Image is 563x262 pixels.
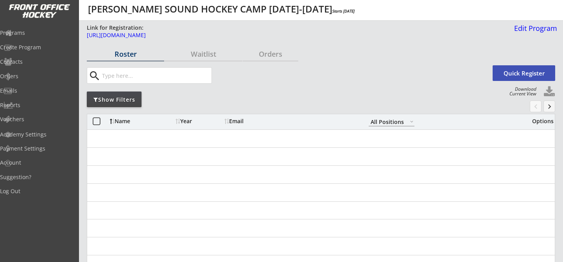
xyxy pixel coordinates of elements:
[100,68,212,83] input: Type here...
[87,96,142,104] div: Show Filters
[87,32,481,42] a: [URL][DOMAIN_NAME]
[110,118,174,124] div: Name
[543,100,555,112] button: keyboard_arrow_right
[88,70,101,82] button: search
[493,65,555,81] button: Quick Register
[87,32,481,38] div: [URL][DOMAIN_NAME]
[224,118,295,124] div: Email
[543,86,555,98] button: Click to download full roster. Your browser settings may try to block it, check your security set...
[530,100,541,112] button: chevron_left
[165,50,242,57] div: Waitlist
[526,118,554,124] div: Options
[511,25,557,38] a: Edit Program
[506,87,536,96] div: Download Current View
[511,25,557,32] div: Edit Program
[176,118,222,124] div: Year
[87,24,145,32] div: Link for Registration:
[87,50,164,57] div: Roster
[332,8,355,14] em: Starts [DATE]
[243,50,298,57] div: Orders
